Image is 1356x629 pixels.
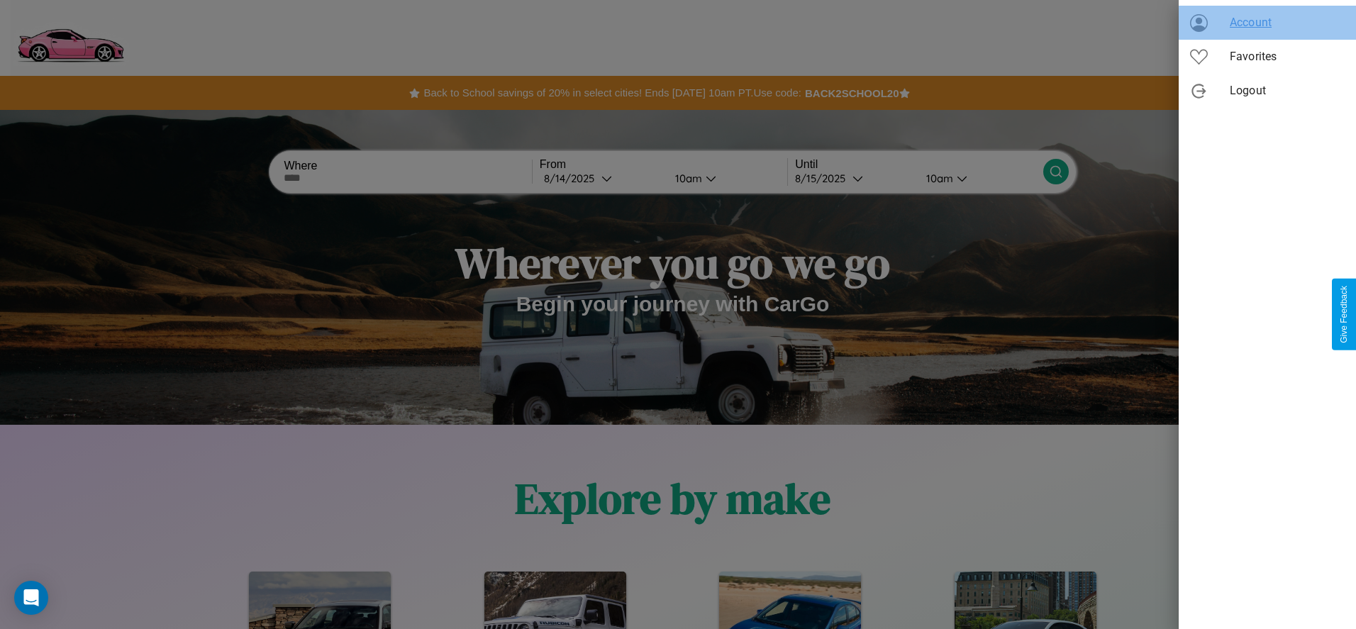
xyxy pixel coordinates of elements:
span: Account [1230,14,1345,31]
div: Logout [1179,74,1356,108]
div: Open Intercom Messenger [14,581,48,615]
span: Logout [1230,82,1345,99]
div: Give Feedback [1339,286,1349,343]
div: Favorites [1179,40,1356,74]
span: Favorites [1230,48,1345,65]
div: Account [1179,6,1356,40]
